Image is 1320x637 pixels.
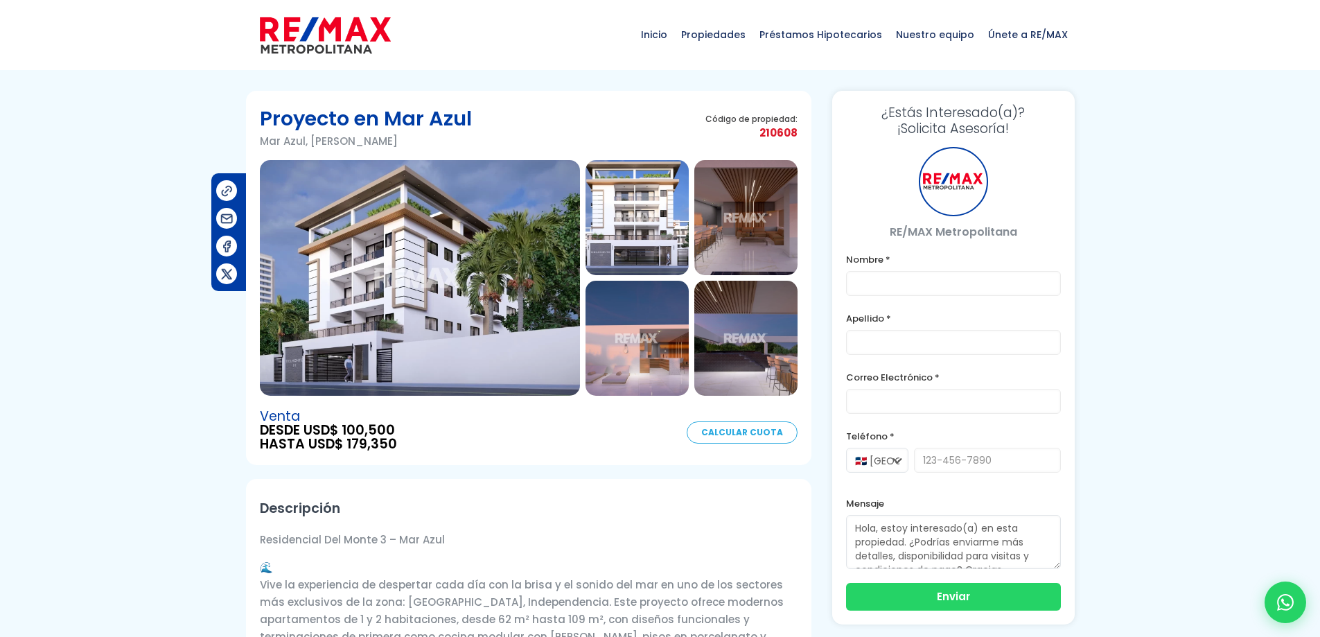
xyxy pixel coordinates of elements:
[889,14,981,55] span: Nuestro equipo
[687,421,798,444] a: Calcular Cuota
[260,437,397,451] span: HASTA USD$ 179,350
[260,410,397,424] span: Venta
[260,531,798,548] p: Residencial Del Monte 3 – Mar Azul
[220,184,234,198] img: Compartir
[694,160,798,275] img: Proyecto en Mar Azul
[846,105,1061,121] span: ¿Estás Interesado(a)?
[705,124,798,141] span: 210608
[846,251,1061,268] label: Nombre *
[260,132,472,150] p: Mar Azul, [PERSON_NAME]
[586,281,689,396] img: Proyecto en Mar Azul
[220,211,234,226] img: Compartir
[705,114,798,124] span: Código de propiedad:
[919,147,988,216] div: RE/MAX Metropolitana
[753,14,889,55] span: Préstamos Hipotecarios
[674,14,753,55] span: Propiedades
[260,493,798,524] h2: Descripción
[846,105,1061,137] h3: ¡Solicita Asesoría!
[846,310,1061,327] label: Apellido *
[981,14,1075,55] span: Únete a RE/MAX
[846,223,1061,241] p: RE/MAX Metropolitana
[846,369,1061,386] label: Correo Electrónico *
[846,428,1061,445] label: Teléfono *
[634,14,674,55] span: Inicio
[586,160,689,275] img: Proyecto en Mar Azul
[694,281,798,396] img: Proyecto en Mar Azul
[220,267,234,281] img: Compartir
[260,424,397,437] span: DESDE USD$ 100,500
[260,105,472,132] h1: Proyecto en Mar Azul
[260,15,391,56] img: remax-metropolitana-logo
[846,583,1061,611] button: Enviar
[846,495,1061,512] label: Mensaje
[914,448,1061,473] input: 123-456-7890
[220,239,234,254] img: Compartir
[846,515,1061,569] textarea: Hola, estoy interesado(a) en esta propiedad. ¿Podrías enviarme más detalles, disponibilidad para ...
[260,160,580,396] img: Proyecto en Mar Azul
